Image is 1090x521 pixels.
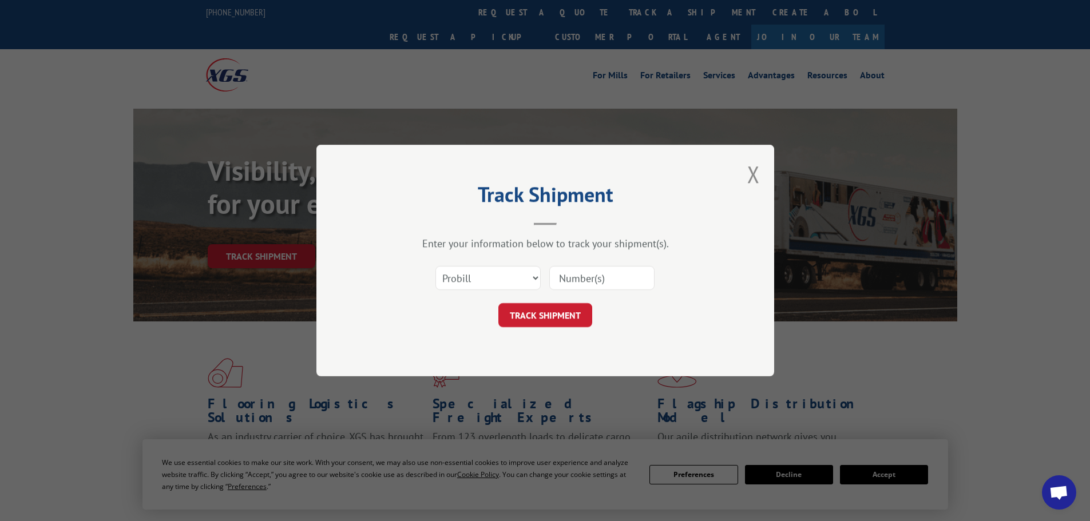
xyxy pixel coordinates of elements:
h2: Track Shipment [374,186,717,208]
button: Close modal [747,159,760,189]
div: Enter your information below to track your shipment(s). [374,237,717,250]
button: TRACK SHIPMENT [498,303,592,327]
div: Open chat [1042,475,1076,510]
input: Number(s) [549,266,655,290]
